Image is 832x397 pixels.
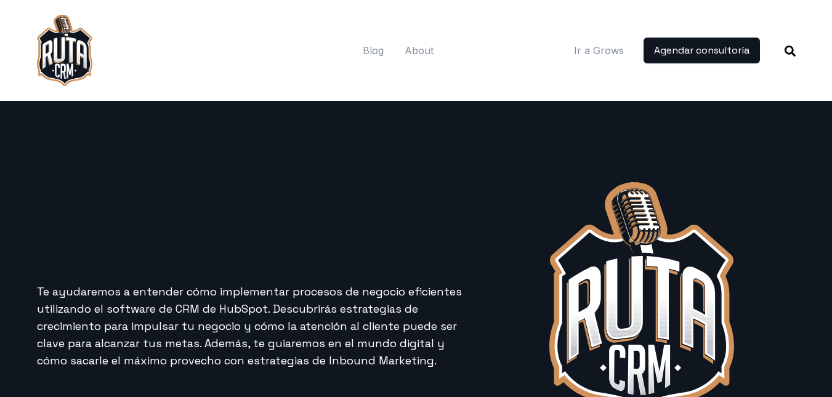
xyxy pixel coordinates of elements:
[363,39,384,62] a: Blog
[644,38,760,63] a: Agendar consultoría
[37,15,92,86] img: rutacrm-logo
[363,39,434,62] nav: Main menu
[574,43,624,58] a: Ir a Grows
[37,283,474,369] p: Te ayudaremos a entender cómo implementar procesos de negocio eficientes utilizando el software d...
[405,39,434,62] a: About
